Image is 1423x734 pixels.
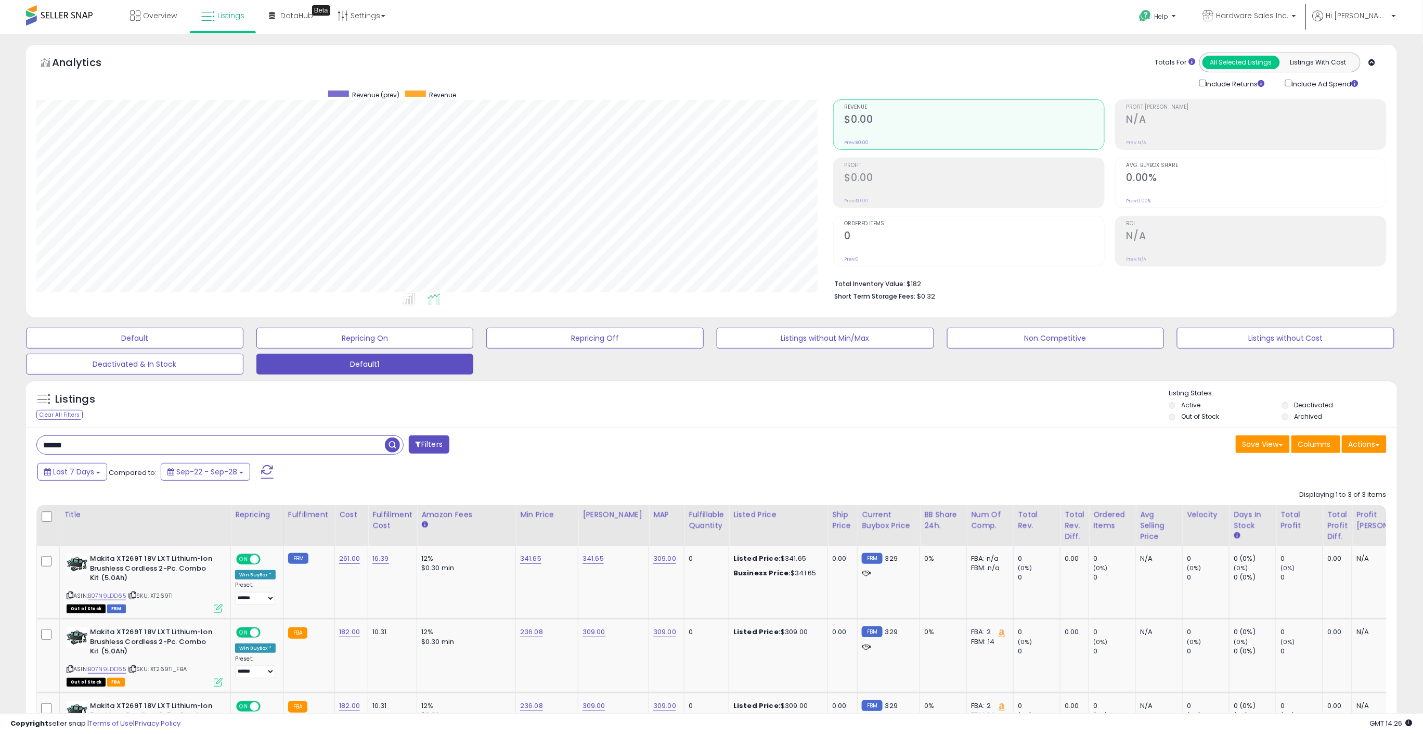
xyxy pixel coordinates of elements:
[917,291,936,301] span: $0.32
[1140,627,1174,637] div: N/A
[1326,10,1389,21] span: Hi [PERSON_NAME]
[486,328,704,349] button: Repricing Off
[372,553,389,564] a: 16.39
[924,509,962,531] div: BB Share 24h.
[1018,701,1060,711] div: 0
[733,569,820,578] div: $341.65
[971,637,1005,647] div: FBM: 14
[971,627,1005,637] div: FBA: 2
[1140,554,1174,563] div: N/A
[1187,701,1229,711] div: 0
[845,139,869,146] small: Prev: $0.00
[53,467,94,477] span: Last 7 Days
[845,163,1104,169] span: Profit
[1065,627,1081,637] div: 0.00
[1018,573,1060,582] div: 0
[26,354,243,375] button: Deactivated & In Stock
[845,113,1104,127] h2: $0.00
[128,591,173,600] span: | SKU: XT269TI
[55,392,95,407] h5: Listings
[176,467,237,477] span: Sep-22 - Sep-28
[947,328,1165,349] button: Non Competitive
[256,354,474,375] button: Default1
[835,277,1379,289] li: $182
[259,555,276,564] span: OFF
[653,553,676,564] a: 309.00
[280,10,313,21] span: DataHub
[421,627,508,637] div: 12%
[583,701,605,711] a: 309.00
[237,702,250,711] span: ON
[235,509,279,520] div: Repricing
[1065,509,1084,542] div: Total Rev. Diff.
[26,328,243,349] button: Default
[339,553,360,564] a: 261.00
[1192,78,1277,89] div: Include Returns
[90,627,216,659] b: Makita XT269T 18V LXT Lithium-Ion Brushless Cordless 2-Pc. Combo Kit (5.0Ah)
[1093,627,1135,637] div: 0
[1127,198,1152,204] small: Prev: 0.00%
[1234,627,1276,637] div: 0 (0%)
[1181,401,1200,409] label: Active
[67,554,223,612] div: ASIN:
[88,591,126,600] a: B07N9LDD65
[971,563,1005,573] div: FBM: n/a
[832,627,849,637] div: 0.00
[733,627,781,637] b: Listed Price:
[862,700,882,711] small: FBM
[421,509,511,520] div: Amazon Fees
[520,553,541,564] a: 341.65
[1018,627,1060,637] div: 0
[832,554,849,563] div: 0.00
[1327,627,1344,637] div: 0.00
[583,509,644,520] div: [PERSON_NAME]
[971,701,1005,711] div: FBA: 2
[10,718,48,728] strong: Copyright
[1295,401,1334,409] label: Deactivated
[845,256,859,262] small: Prev: 0
[1279,56,1357,69] button: Listings With Cost
[217,10,244,21] span: Listings
[733,553,781,563] b: Listed Price:
[235,643,276,653] div: Win BuyBox *
[835,279,905,288] b: Total Inventory Value:
[1313,10,1396,34] a: Hi [PERSON_NAME]
[1187,627,1229,637] div: 0
[733,701,820,711] div: $309.00
[288,553,308,564] small: FBM
[1127,105,1386,110] span: Profit [PERSON_NAME]
[689,701,721,711] div: 0
[1181,412,1219,421] label: Out of Stock
[1280,638,1295,646] small: (0%)
[1356,509,1418,531] div: Profit [PERSON_NAME]
[1131,2,1186,34] a: Help
[1234,573,1276,582] div: 0 (0%)
[653,627,676,637] a: 309.00
[37,463,107,481] button: Last 7 Days
[1093,701,1135,711] div: 0
[1018,638,1032,646] small: (0%)
[64,509,226,520] div: Title
[1187,573,1229,582] div: 0
[36,410,83,420] div: Clear All Filters
[256,328,474,349] button: Repricing On
[1234,564,1248,572] small: (0%)
[1127,230,1386,244] h2: N/A
[67,701,87,722] img: 51jIjNqFWLL._SL40_.jpg
[1127,113,1386,127] h2: N/A
[1127,172,1386,186] h2: 0.00%
[235,570,276,580] div: Win BuyBox *
[971,509,1009,531] div: Num of Comp.
[421,563,508,573] div: $0.30 min
[733,627,820,637] div: $309.00
[1356,701,1415,711] div: N/A
[1187,554,1229,563] div: 0
[107,604,126,613] span: FBM
[1217,10,1289,21] span: Hardware Sales Inc.
[1093,638,1108,646] small: (0%)
[372,627,409,637] div: 10.31
[1300,490,1387,500] div: Displaying 1 to 3 of 3 items
[1177,328,1394,349] button: Listings without Cost
[1065,701,1081,711] div: 0.00
[689,627,721,637] div: 0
